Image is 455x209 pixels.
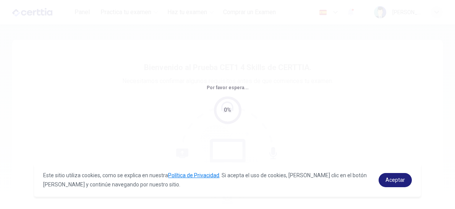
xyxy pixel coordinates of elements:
a: dismiss cookie message [379,173,412,187]
div: 0% [224,106,231,114]
div: cookieconsent [34,163,421,197]
a: Política de Privacidad [168,172,219,178]
span: Aceptar [385,177,405,183]
span: Este sitio utiliza cookies, como se explica en nuestra . Si acepta el uso de cookies, [PERSON_NAM... [43,172,367,188]
span: Por favor espera... [207,85,249,90]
